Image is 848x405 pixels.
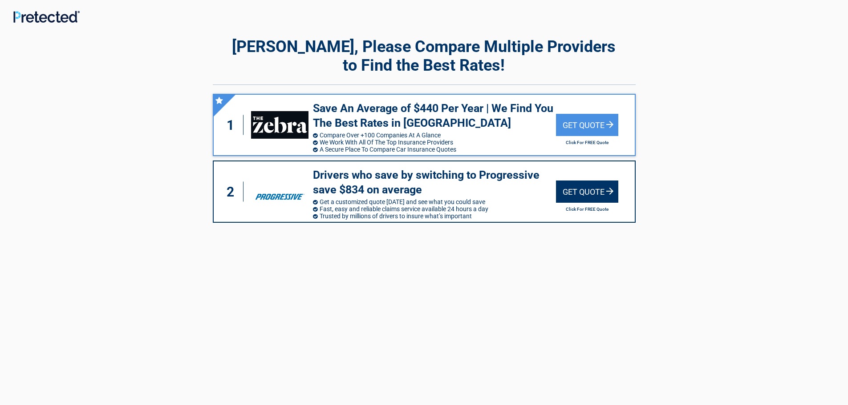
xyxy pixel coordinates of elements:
[313,198,556,205] li: Get a customized quote [DATE] and see what you could save
[313,139,556,146] li: We Work With All Of The Top Insurance Providers
[313,101,556,130] h3: Save An Average of $440 Per Year | We Find You The Best Rates in [GEOGRAPHIC_DATA]
[313,168,556,197] h3: Drivers who save by switching to Progressive save $834 on average
[223,182,244,202] div: 2
[556,180,618,203] div: Get Quote
[223,115,244,135] div: 1
[13,11,80,23] img: Main Logo
[556,207,618,212] h2: Click For FREE Quote
[251,111,308,139] img: thezebra's logo
[313,132,556,139] li: Compare Over +100 Companies At A Glance
[313,213,556,220] li: Trusted by millions of drivers to insure what’s important
[556,140,618,145] h2: Click For FREE Quote
[213,37,636,75] h2: [PERSON_NAME], Please Compare Multiple Providers to Find the Best Rates!
[313,205,556,213] li: Fast, easy and reliable claims service available 24 hours a day
[251,178,308,205] img: progressive's logo
[556,114,618,136] div: Get Quote
[313,146,556,153] li: A Secure Place To Compare Car Insurance Quotes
